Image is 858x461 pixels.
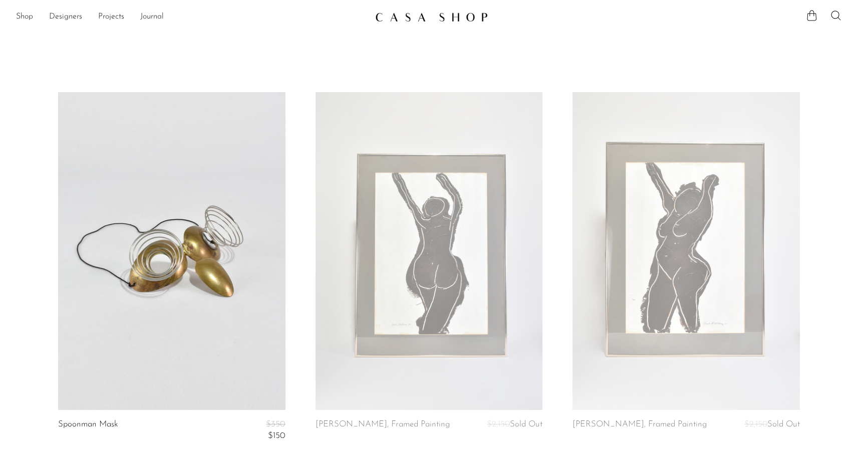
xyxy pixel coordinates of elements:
[316,420,450,431] a: [PERSON_NAME], Framed Painting
[767,420,800,428] span: Sold Out
[268,431,285,440] span: $150
[49,11,82,24] a: Designers
[140,11,164,24] a: Journal
[573,420,707,431] a: [PERSON_NAME], Framed Painting
[16,11,33,24] a: Shop
[16,9,367,26] nav: Desktop navigation
[266,420,285,428] span: $350
[58,420,118,440] a: Spoonman Mask
[744,420,767,428] span: $2,150
[98,11,124,24] a: Projects
[487,420,510,428] span: $2,150
[16,9,367,26] ul: NEW HEADER MENU
[510,420,542,428] span: Sold Out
